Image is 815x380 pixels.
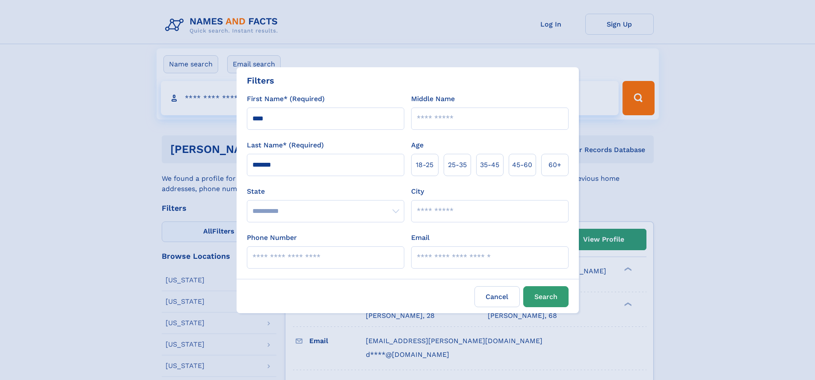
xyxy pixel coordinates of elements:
span: 60+ [548,160,561,170]
label: Cancel [474,286,520,307]
div: Filters [247,74,274,87]
button: Search [523,286,569,307]
label: Age [411,140,424,150]
span: 45‑60 [512,160,532,170]
label: First Name* (Required) [247,94,325,104]
label: Middle Name [411,94,455,104]
label: Last Name* (Required) [247,140,324,150]
label: City [411,186,424,197]
label: Phone Number [247,233,297,243]
span: 35‑45 [480,160,499,170]
label: State [247,186,404,197]
span: 25‑35 [448,160,467,170]
label: Email [411,233,430,243]
span: 18‑25 [416,160,433,170]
